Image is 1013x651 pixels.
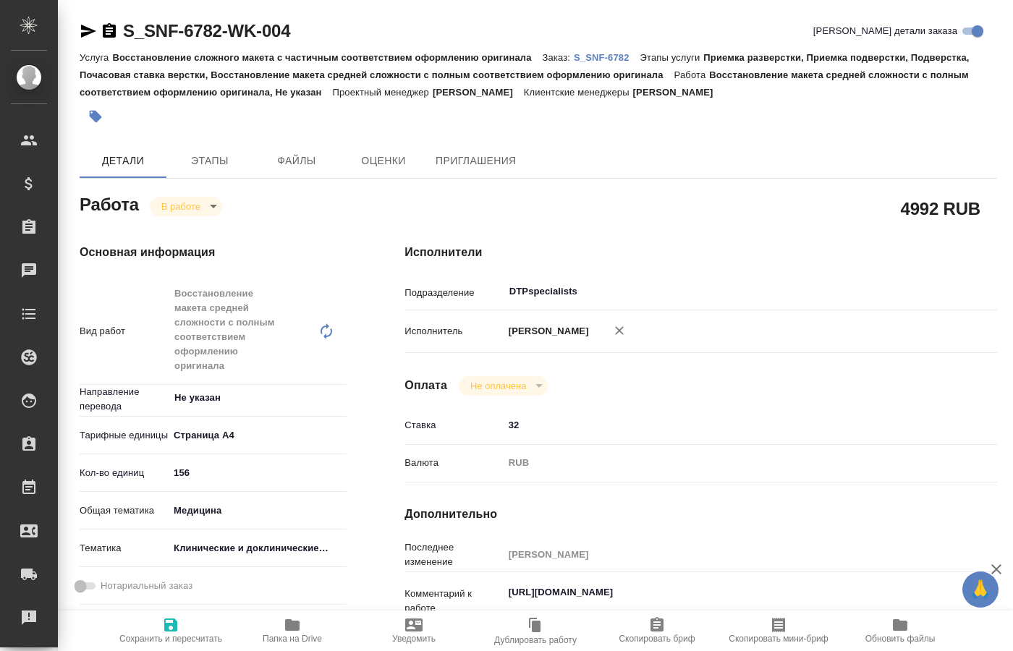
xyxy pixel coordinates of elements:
[633,87,724,98] p: [PERSON_NAME]
[404,540,503,569] p: Последнее изменение
[865,634,936,644] span: Обновить файлы
[466,380,530,392] button: Не оплачена
[169,536,347,561] div: Клинические и доклинические исследования
[839,610,961,651] button: Обновить файлы
[504,451,948,475] div: RUB
[88,152,158,170] span: Детали
[968,574,993,605] span: 🙏
[940,290,943,293] button: Open
[813,24,957,38] span: [PERSON_NAME] детали заказа
[729,634,828,644] span: Скопировать мини-бриф
[169,423,347,448] div: Страница А4
[404,587,503,616] p: Комментарий к работе
[459,376,548,396] div: В работе
[901,196,980,221] h2: 4992 RUB
[543,52,574,63] p: Заказ:
[404,244,997,261] h4: Исполнители
[404,456,503,470] p: Валюта
[80,503,169,518] p: Общая тематика
[504,414,948,435] input: ✎ Введи что-нибудь
[175,152,245,170] span: Этапы
[80,22,97,40] button: Скопировать ссылку для ЯМессенджера
[404,418,503,433] p: Ставка
[494,635,577,645] span: Дублировать работу
[404,377,447,394] h4: Оплата
[110,610,232,651] button: Сохранить и пересчитать
[404,286,503,300] p: Подразделение
[504,580,948,619] textarea: [URL][DOMAIN_NAME]
[436,152,517,170] span: Приглашения
[574,52,640,63] p: S_SNF-6782
[349,152,418,170] span: Оценки
[504,324,589,339] p: [PERSON_NAME]
[232,610,353,651] button: Папка на Drive
[524,87,633,98] p: Клиентские менеджеры
[80,52,112,63] p: Услуга
[80,541,169,556] p: Тематика
[392,634,436,644] span: Уведомить
[262,152,331,170] span: Файлы
[404,506,997,523] h4: Дополнительно
[80,190,139,216] h2: Работа
[433,87,524,98] p: [PERSON_NAME]
[80,244,347,261] h4: Основная информация
[640,52,704,63] p: Этапы услуги
[333,87,433,98] p: Проектный менеджер
[475,610,596,651] button: Дублировать работу
[404,324,503,339] p: Исполнитель
[718,610,839,651] button: Скопировать мини-бриф
[80,466,169,480] p: Кол-во единиц
[962,571,999,608] button: 🙏
[80,324,169,339] p: Вид работ
[263,634,322,644] span: Папка на Drive
[169,498,347,523] div: Медицина
[123,21,290,41] a: S_SNF-6782-WK-004
[119,634,222,644] span: Сохранить и пересчитать
[112,52,542,63] p: Восстановление сложного макета с частичным соответствием оформлению оригинала
[101,579,192,593] span: Нотариальный заказ
[603,315,635,346] button: Удалить исполнителя
[150,197,222,216] div: В работе
[619,634,695,644] span: Скопировать бриф
[80,101,111,132] button: Добавить тэг
[574,51,640,63] a: S_SNF-6782
[80,385,169,414] p: Направление перевода
[339,396,342,399] button: Open
[157,200,205,213] button: В работе
[169,462,347,483] input: ✎ Введи что-нибудь
[80,428,169,443] p: Тарифные единицы
[101,22,118,40] button: Скопировать ссылку
[504,544,948,565] input: Пустое поле
[596,610,718,651] button: Скопировать бриф
[674,69,710,80] p: Работа
[353,610,475,651] button: Уведомить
